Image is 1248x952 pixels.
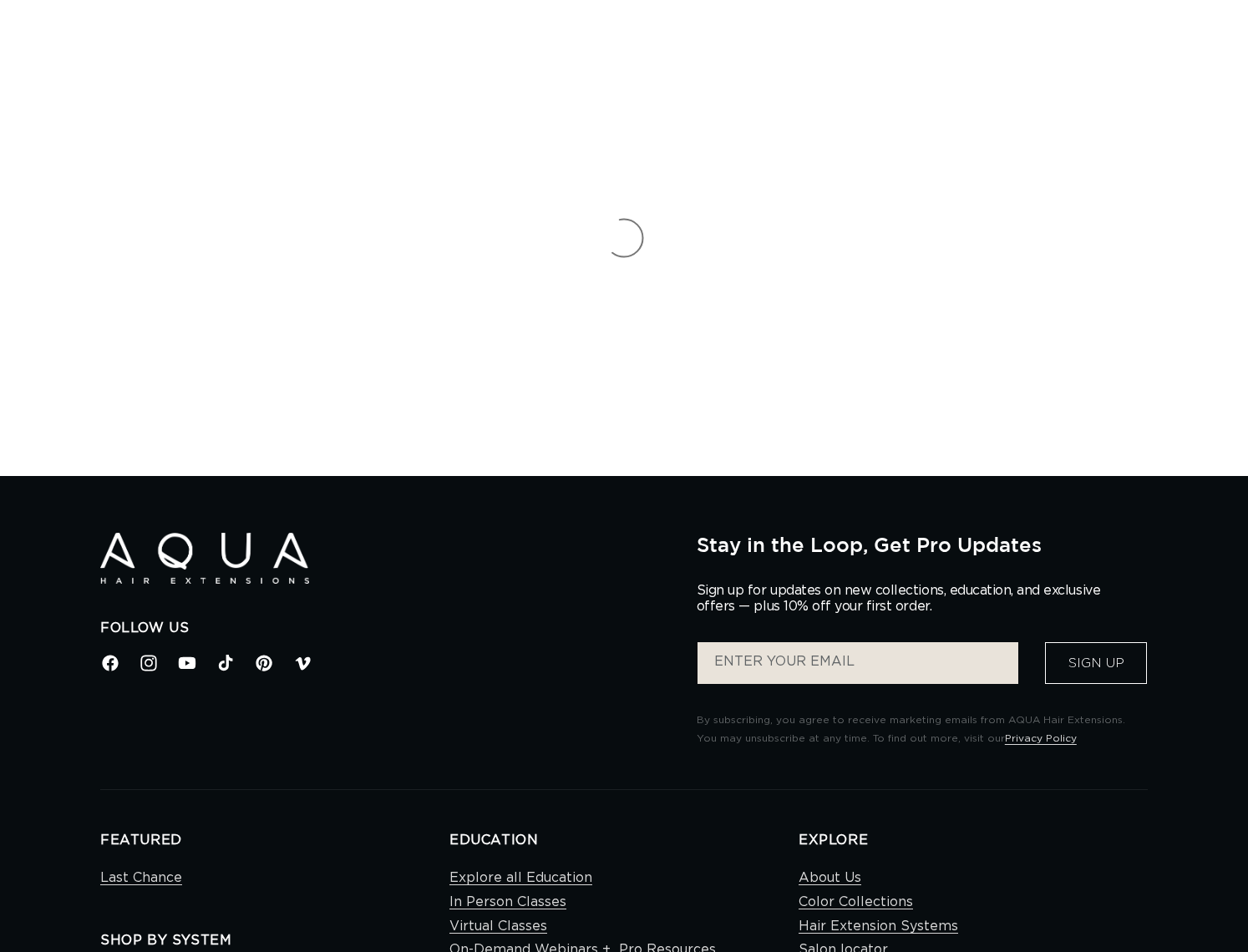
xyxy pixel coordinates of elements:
[697,711,1148,747] p: By subscribing, you agree to receive marketing emails from AQUA Hair Extensions. You may unsubscr...
[449,866,592,890] a: Explore all Education
[449,890,566,914] a: In Person Classes
[697,533,1148,556] h2: Stay in the Loop, Get Pro Updates
[100,866,182,890] a: Last Chance
[1045,642,1147,684] button: Sign Up
[100,932,449,949] h2: SHOP BY SYSTEM
[799,890,913,914] a: Color Collections
[449,914,547,939] a: Virtual Classes
[100,620,672,637] h2: Follow Us
[100,533,309,584] img: Aqua Hair Extensions
[100,832,449,849] h2: FEATURED
[698,642,1018,684] input: ENTER YOUR EMAIL
[449,832,799,849] h2: EDUCATION
[697,583,1114,615] p: Sign up for updates on new collections, education, and exclusive offers — plus 10% off your first...
[799,914,958,939] a: Hair Extension Systems
[799,866,861,890] a: About Us
[799,832,1148,849] h2: EXPLORE
[1005,733,1077,743] a: Privacy Policy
